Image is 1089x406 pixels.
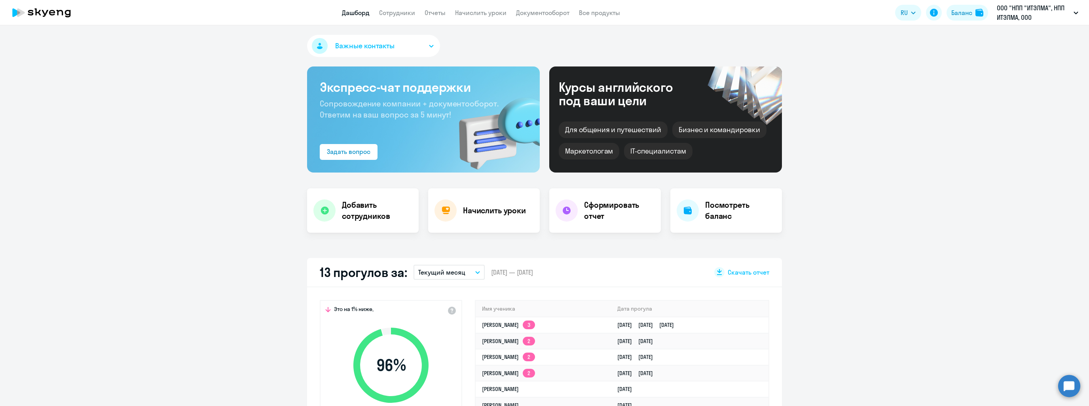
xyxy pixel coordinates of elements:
div: Баланс [951,8,972,17]
a: [DATE][DATE] [617,370,659,377]
h4: Добавить сотрудников [342,199,412,222]
h4: Сформировать отчет [584,199,655,222]
a: Все продукты [579,9,620,17]
app-skyeng-badge: 3 [523,321,535,329]
a: [DATE][DATE] [617,338,659,345]
p: ООО "НПП "ИТЭЛМА", НПП ИТЭЛМА, ООО [997,3,1070,22]
span: Это на 1% ниже, [334,305,374,315]
a: [PERSON_NAME]3 [482,321,535,328]
app-skyeng-badge: 2 [523,337,535,345]
h2: 13 прогулов за: [320,264,407,280]
a: [PERSON_NAME]2 [482,353,535,360]
a: Начислить уроки [455,9,507,17]
div: Курсы английского под ваши цели [559,80,694,107]
button: Текущий месяц [414,265,485,280]
a: Документооборот [516,9,569,17]
th: Имя ученика [476,301,611,317]
app-skyeng-badge: 2 [523,369,535,378]
p: Текущий месяц [418,268,465,277]
app-skyeng-badge: 2 [523,353,535,361]
span: Важные контакты [335,41,395,51]
a: Отчеты [425,9,446,17]
button: Задать вопрос [320,144,378,160]
button: ООО "НПП "ИТЭЛМА", НПП ИТЭЛМА, ООО [993,3,1082,22]
a: Дашборд [342,9,370,17]
h4: Посмотреть баланс [705,199,776,222]
button: Важные контакты [307,35,440,57]
img: balance [975,9,983,17]
span: Сопровождение компании + документооборот. Ответим на ваш вопрос за 5 минут! [320,99,499,120]
div: Для общения и путешествий [559,121,668,138]
img: bg-img [448,83,540,173]
th: Дата прогула [611,301,768,317]
a: [DATE] [617,385,638,393]
a: [PERSON_NAME] [482,385,519,393]
div: Бизнес и командировки [672,121,766,138]
div: Маркетологам [559,143,619,159]
span: RU [901,8,908,17]
button: RU [895,5,921,21]
span: 96 % [345,356,436,375]
a: [DATE][DATE][DATE] [617,321,680,328]
h3: Экспресс-чат поддержки [320,79,527,95]
div: IT-специалистам [624,143,692,159]
h4: Начислить уроки [463,205,526,216]
a: [PERSON_NAME]2 [482,338,535,345]
div: Задать вопрос [327,147,370,156]
span: [DATE] — [DATE] [491,268,533,277]
span: Скачать отчет [728,268,769,277]
button: Балансbalance [947,5,988,21]
a: Сотрудники [379,9,415,17]
a: [PERSON_NAME]2 [482,370,535,377]
a: [DATE][DATE] [617,353,659,360]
